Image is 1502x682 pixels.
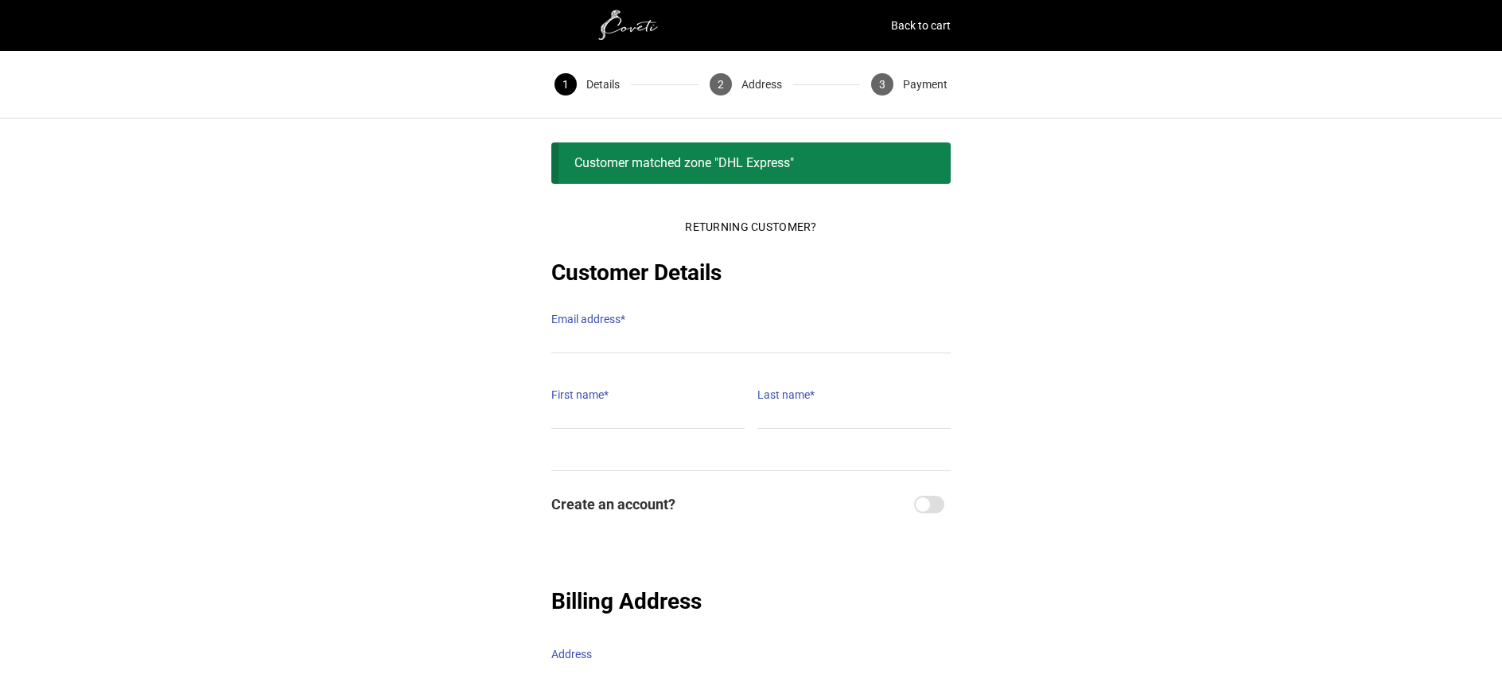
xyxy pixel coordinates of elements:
span: Create an account? [551,490,911,519]
span: Details [586,73,620,95]
span: 3 [871,73,893,95]
label: Last name [757,384,951,406]
h2: Customer Details [551,257,951,289]
label: Address [551,643,951,665]
img: white1.png [551,10,710,41]
button: 3 Payment [860,51,959,118]
span: 2 [710,73,732,95]
button: 2 Address [698,51,793,118]
button: Returning Customer? [672,209,829,244]
a: Back to cart [891,14,951,37]
span: Address [741,73,782,95]
label: First name [551,384,745,406]
button: 1 Details [543,51,631,118]
span: Payment [903,73,948,95]
span: 1 [554,73,577,95]
label: Email address [551,308,951,330]
h2: Billing Address [551,586,951,618]
input: Create an account? [914,496,944,513]
div: Customer matched zone "DHL Express" [551,142,951,184]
